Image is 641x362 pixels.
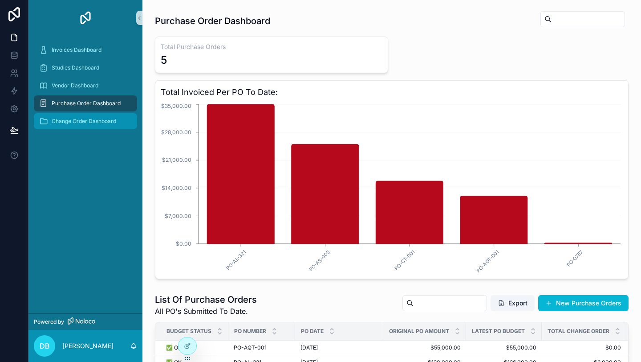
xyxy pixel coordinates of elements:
[34,78,137,94] a: Vendor Dashboard
[308,249,331,272] text: PO-AS-003
[538,295,629,311] button: New Purchase Orders
[52,118,116,125] span: Change Order Dashboard
[161,42,382,51] h3: Total Purchase Orders
[162,156,191,163] tspan: $21,000.00
[34,318,64,325] span: Powered by
[28,313,142,330] a: Powered by
[301,328,324,335] span: PO Date
[155,293,257,306] h1: List Of Purchase Orders
[472,328,525,335] span: Latest PO Budget
[161,102,623,273] div: chart
[161,129,191,136] tspan: $28,000.00
[471,344,536,351] a: $55,000.00
[300,344,378,351] a: [DATE]
[165,213,191,219] tspan: $7,000.00
[393,249,415,271] text: PO-CT-001
[28,36,142,141] div: scrollable content
[300,344,318,351] span: [DATE]
[155,15,270,27] h1: Purchase Order Dashboard
[52,82,98,89] span: Vendor Dashboard
[565,249,584,267] text: PO-0787
[234,344,267,351] span: PO-AQT-001
[176,240,191,247] tspan: $0.00
[40,341,50,351] span: DB
[162,185,191,191] tspan: $14,000.00
[161,86,623,99] h3: Total Invoiced Per PO To Date:
[52,100,121,107] span: Purchase Order Dashboard
[78,11,93,25] img: App logo
[52,46,101,53] span: Invoices Dashboard
[166,328,211,335] span: Budget Status
[234,328,266,335] span: PO Number
[389,344,461,351] a: $55,000.00
[548,328,609,335] span: Total Change Order
[161,53,167,67] div: 5
[34,42,137,58] a: Invoices Dashboard
[166,344,182,351] span: ✅ OK
[161,103,191,109] tspan: $35,000.00
[34,95,137,111] a: Purchase Order Dashboard
[166,344,223,351] a: ✅ OK
[234,344,290,351] a: PO-AQT-001
[547,344,621,351] a: $0.00
[34,60,137,76] a: Studies Dashboard
[475,249,500,274] text: PO-AQT-001
[389,328,449,335] span: Original PO Amount
[34,113,137,129] a: Change Order Dashboard
[225,249,247,271] text: PO-AL-321
[491,295,535,311] button: Export
[62,341,114,350] p: [PERSON_NAME]
[155,306,257,317] span: All PO's Submitted To Date.
[52,64,99,71] span: Studies Dashboard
